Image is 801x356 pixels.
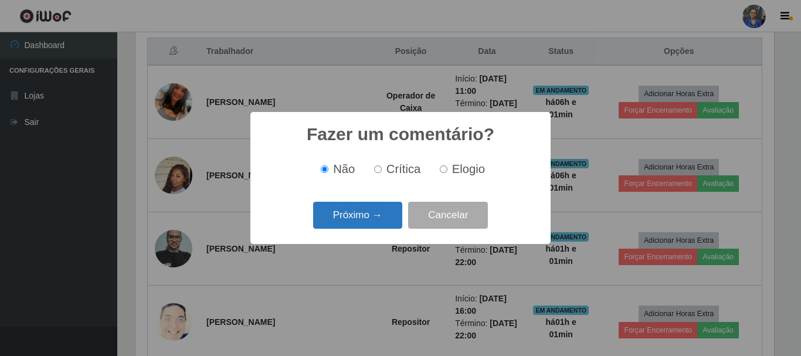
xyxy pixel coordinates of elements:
[374,165,382,173] input: Crítica
[313,202,402,229] button: Próximo →
[452,162,485,175] span: Elogio
[440,165,447,173] input: Elogio
[307,124,494,145] h2: Fazer um comentário?
[333,162,355,175] span: Não
[408,202,488,229] button: Cancelar
[386,162,421,175] span: Crítica
[321,165,328,173] input: Não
